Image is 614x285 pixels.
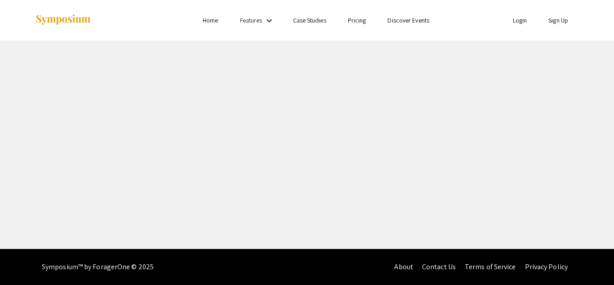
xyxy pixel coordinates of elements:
a: Contact Us [422,262,456,271]
mat-icon: Expand Features list [264,15,275,26]
a: Discover Events [387,16,429,24]
div: Symposium™ by ForagerOne © 2025 [42,249,154,285]
a: Home [203,16,218,24]
a: Privacy Policy [525,262,568,271]
a: Case Studies [293,16,326,24]
a: Login [513,16,527,24]
a: Pricing [348,16,366,24]
a: About [394,262,413,271]
a: Features [240,16,263,24]
img: Symposium by ForagerOne [35,14,91,26]
a: Terms of Service [465,262,516,271]
a: Sign Up [548,16,568,24]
